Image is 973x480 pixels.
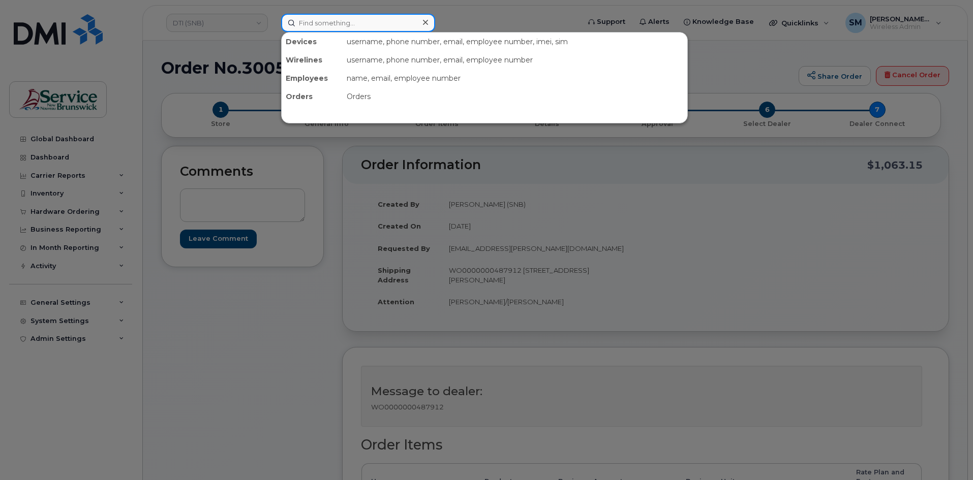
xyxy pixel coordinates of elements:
[343,51,687,69] div: username, phone number, email, employee number
[282,87,343,106] div: Orders
[282,33,343,51] div: Devices
[282,69,343,87] div: Employees
[282,51,343,69] div: Wirelines
[343,33,687,51] div: username, phone number, email, employee number, imei, sim
[343,69,687,87] div: name, email, employee number
[343,87,687,106] div: Orders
